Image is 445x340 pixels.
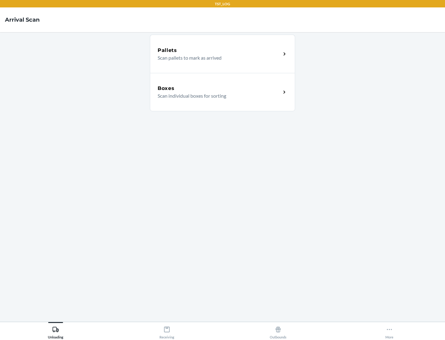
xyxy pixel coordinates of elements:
div: Receiving [159,324,174,339]
p: Scan individual boxes for sorting [158,92,276,100]
div: Outbounds [270,324,286,339]
a: BoxesScan individual boxes for sorting [150,73,295,111]
button: Outbounds [222,322,334,339]
h5: Boxes [158,85,175,92]
p: TST_LOG [215,1,230,7]
a: PalletsScan pallets to mark as arrived [150,35,295,73]
div: More [385,324,393,339]
p: Scan pallets to mark as arrived [158,54,276,62]
button: Receiving [111,322,222,339]
h4: Arrival Scan [5,16,40,24]
h5: Pallets [158,47,177,54]
div: Unloading [48,324,63,339]
button: More [334,322,445,339]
